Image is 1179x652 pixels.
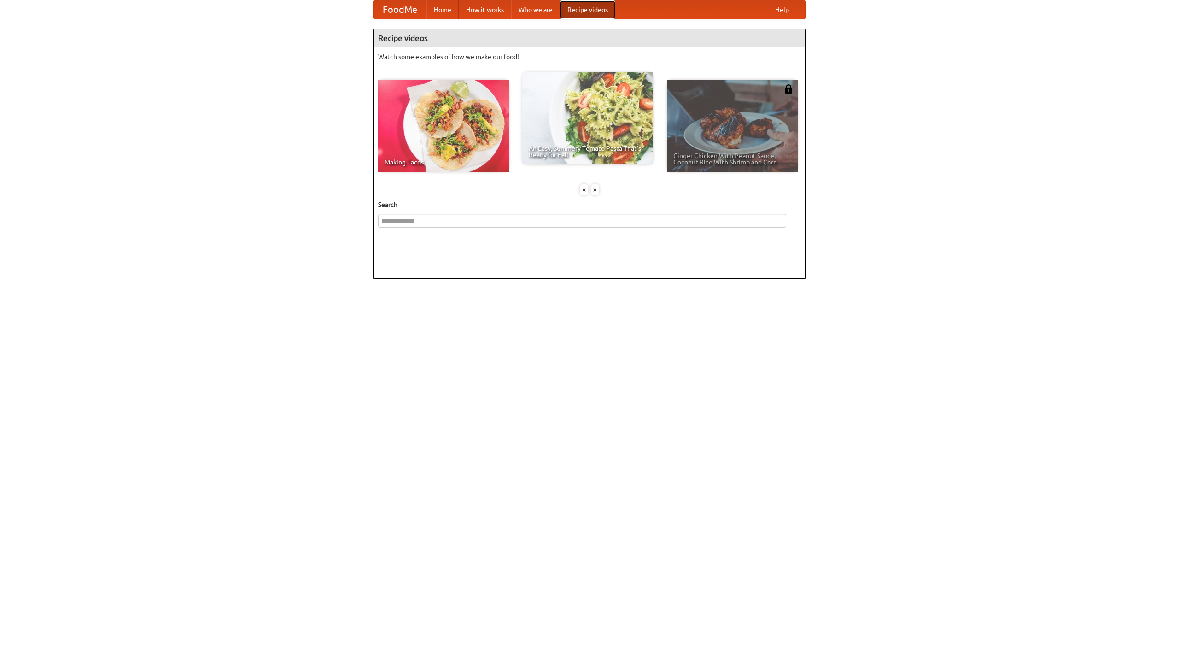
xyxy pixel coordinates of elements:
h4: Recipe videos [374,29,805,47]
p: Watch some examples of how we make our food! [378,52,801,61]
a: Help [768,0,796,19]
a: FoodMe [374,0,426,19]
a: Who we are [511,0,560,19]
img: 483408.png [784,84,793,94]
span: Making Tacos [385,159,502,165]
span: An Easy, Summery Tomato Pasta That's Ready for Fall [529,145,647,158]
div: » [591,184,599,195]
a: Home [426,0,459,19]
div: « [580,184,588,195]
a: How it works [459,0,511,19]
a: Recipe videos [560,0,615,19]
a: Making Tacos [378,80,509,172]
a: An Easy, Summery Tomato Pasta That's Ready for Fall [522,72,653,164]
h5: Search [378,200,801,209]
